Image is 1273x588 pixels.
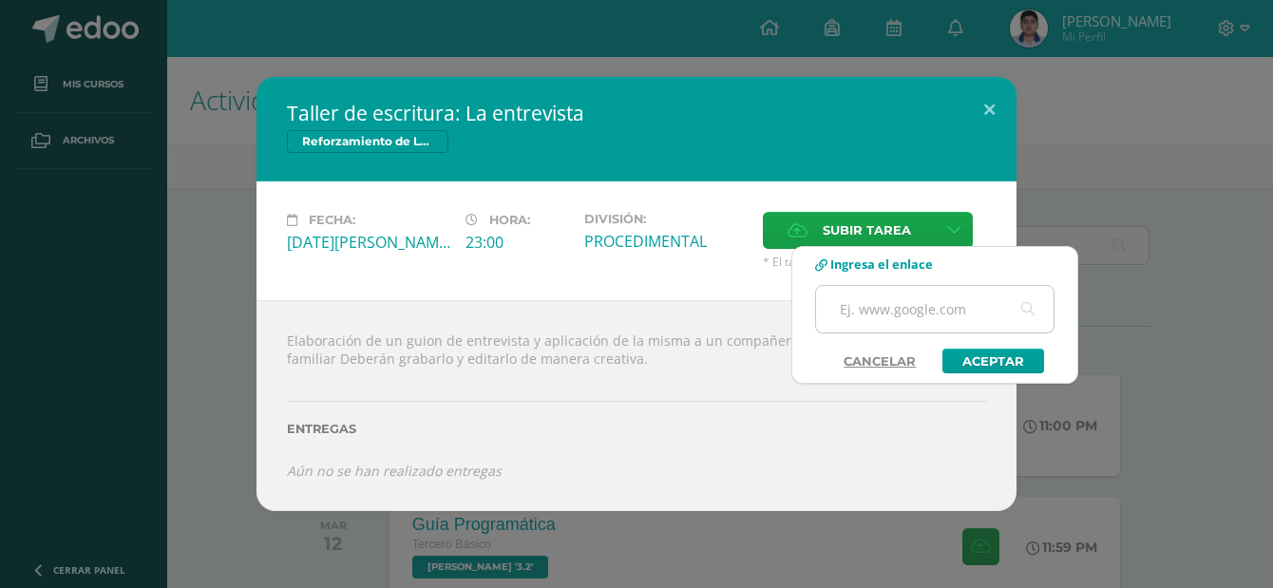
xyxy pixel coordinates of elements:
span: Subir tarea [823,213,911,248]
h2: Taller de escritura: La entrevista [287,100,986,126]
label: División: [584,212,748,226]
span: Fecha: [309,213,355,227]
div: Elaboración de un guion de entrevista y aplicación de la misma a un compañero de estudio, docente... [256,300,1016,510]
span: * El tamaño máximo permitido es 50 MB [763,254,986,270]
div: PROCEDIMENTAL [584,231,748,252]
div: 23:00 [465,232,569,253]
button: Close (Esc) [962,77,1016,142]
label: Entregas [287,422,986,436]
div: [DATE][PERSON_NAME] [287,232,450,253]
input: Ej. www.google.com [816,286,1054,332]
a: Cancelar [825,349,935,373]
span: Hora: [489,213,530,227]
i: Aún no se han realizado entregas [287,462,502,480]
a: Aceptar [942,349,1044,373]
span: Reforzamiento de Lectura [287,130,448,153]
span: Ingresa el enlace [830,256,933,273]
